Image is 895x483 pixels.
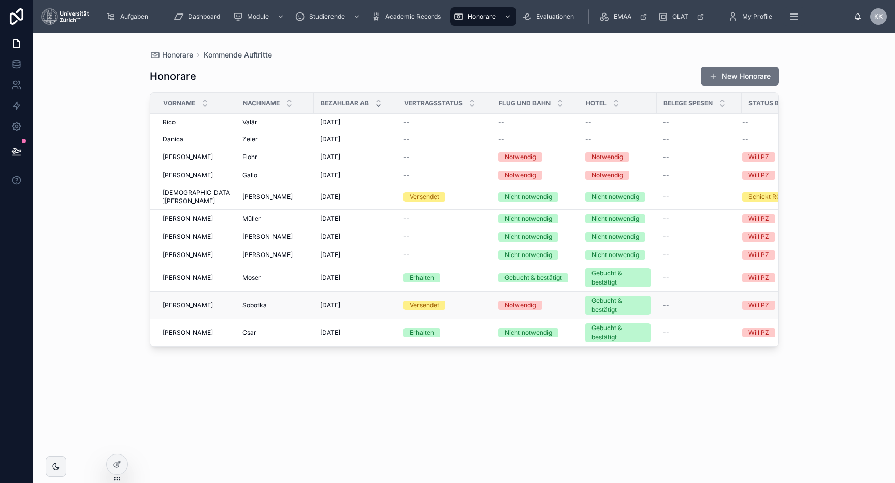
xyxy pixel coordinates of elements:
span: My Profile [742,12,772,21]
a: Rico [163,118,230,126]
a: [PERSON_NAME] [242,233,308,241]
a: Erhalten [403,273,486,282]
img: App logo [41,8,89,25]
div: Will PZ [748,232,769,241]
span: -- [663,274,669,282]
span: [DATE] [320,171,340,179]
div: Nicht notwendig [591,192,639,202]
a: [PERSON_NAME] [163,153,230,161]
div: Notwendig [504,171,536,180]
a: Nicht notwendig [498,192,573,202]
a: Gallo [242,171,308,179]
span: -- [403,135,410,144]
a: Gebucht & bestätigt [585,323,651,342]
span: -- [585,135,591,144]
a: [PERSON_NAME] [163,251,230,259]
span: -- [742,135,748,144]
a: Nicht notwendig [585,232,651,241]
a: [PERSON_NAME] [163,233,230,241]
a: Evaluationen [518,7,581,26]
a: Studierende [292,7,366,26]
span: -- [663,329,669,337]
div: Will PZ [748,328,769,337]
span: EMAA [614,12,631,21]
span: Bezahlbar ab [321,99,369,107]
a: -- [403,233,486,241]
a: Sobotka [242,301,308,309]
a: Versendet [403,301,486,310]
a: Schickt RG [742,192,812,202]
a: Zeier [242,135,308,144]
span: KK [874,12,883,21]
span: -- [403,118,410,126]
a: Will PZ [742,171,812,180]
a: [PERSON_NAME] [242,251,308,259]
span: [PERSON_NAME] [163,274,213,282]
a: [DATE] [320,274,391,282]
a: -- [585,118,651,126]
span: Module [247,12,269,21]
a: Flohr [242,153,308,161]
span: Hotel [586,99,607,107]
a: Valär [242,118,308,126]
span: Evaluationen [536,12,574,21]
div: Nicht notwendig [504,214,552,223]
span: -- [403,171,410,179]
span: Vorname [163,99,195,107]
span: Belege Spesen [663,99,713,107]
div: Will PZ [748,273,769,282]
a: [DATE] [320,171,391,179]
a: EMAA [596,7,653,26]
a: [DATE] [320,118,391,126]
div: Erhalten [410,328,434,337]
a: -- [403,135,486,144]
span: [DATE] [320,153,340,161]
span: [DATE] [320,215,340,223]
a: Gebucht & bestätigt [498,273,573,282]
span: Nachname [243,99,280,107]
div: Nicht notwendig [591,214,639,223]
div: Gebucht & bestätigt [504,273,562,282]
h1: Honorare [150,69,196,83]
a: [PERSON_NAME] [242,193,308,201]
button: New Honorare [701,67,779,86]
span: [PERSON_NAME] [163,329,213,337]
a: Gebucht & bestätigt [585,268,651,287]
div: Gebucht & bestätigt [591,323,644,342]
a: -- [663,193,735,201]
span: -- [663,215,669,223]
a: -- [663,274,735,282]
span: Aufgaben [120,12,148,21]
div: Will PZ [748,171,769,180]
a: [DATE] [320,301,391,309]
span: -- [663,118,669,126]
span: Rico [163,118,176,126]
span: Flohr [242,153,257,161]
span: Valär [242,118,257,126]
span: [PERSON_NAME] [163,215,213,223]
a: Module [229,7,290,26]
a: Notwendig [498,171,573,180]
div: Will PZ [748,301,769,310]
a: -- [585,135,651,144]
div: Will PZ [748,214,769,223]
a: -- [742,118,812,126]
div: Will PZ [748,152,769,162]
span: Danica [163,135,183,144]
a: Notwendig [498,301,573,310]
span: -- [663,251,669,259]
span: -- [663,233,669,241]
span: -- [403,251,410,259]
a: [DEMOGRAPHIC_DATA][PERSON_NAME] [163,189,230,205]
div: scrollable content [97,5,854,28]
a: [DATE] [320,251,391,259]
div: Gebucht & bestätigt [591,296,644,315]
span: [DATE] [320,251,340,259]
div: Nicht notwendig [504,232,552,241]
span: -- [663,301,669,309]
span: Honorare [468,12,496,21]
div: Notwendig [591,171,623,180]
a: Nicht notwendig [585,250,651,260]
div: Versendet [410,192,439,202]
